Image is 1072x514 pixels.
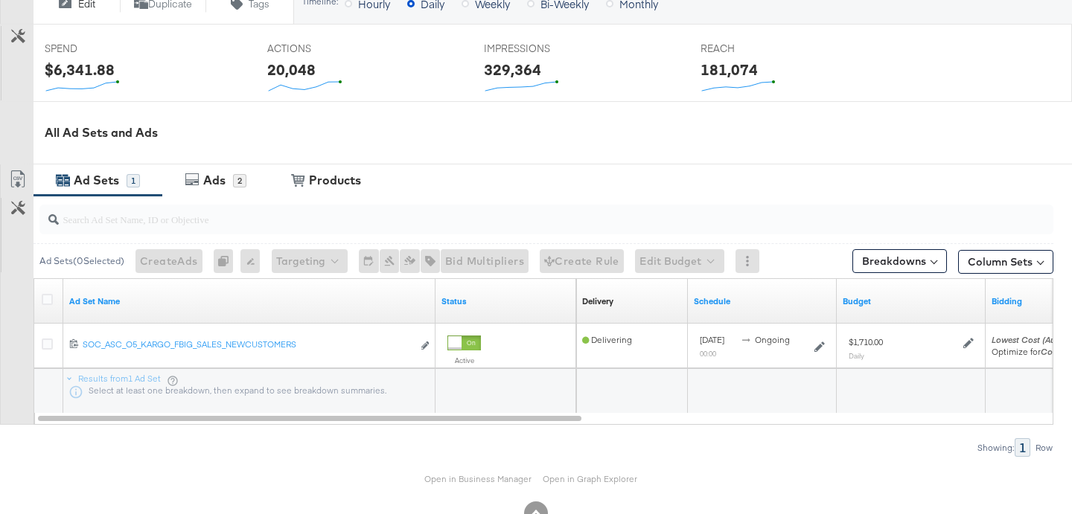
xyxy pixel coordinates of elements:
[701,42,812,56] span: REACH
[203,172,226,189] div: Ads
[267,59,316,80] div: 20,048
[83,338,412,350] div: SOC_ASC_O5_KARGO_FBIG_SALES_NEWCUSTOMERS
[1015,438,1030,457] div: 1
[74,172,119,189] div: Ad Sets
[582,295,613,307] div: Delivery
[39,254,124,268] div: Ad Sets ( 0 Selected)
[582,295,613,307] a: Reflects the ability of your Ad Set to achieve delivery based on ad states, schedule and budget.
[233,174,246,187] div: 2
[543,473,637,484] a: Open in Graph Explorer
[958,250,1053,274] button: Column Sets
[843,295,980,307] a: Shows the current budget of Ad Set.
[424,473,532,484] a: Open in Business Manager
[694,295,831,307] a: Shows when your Ad Set is scheduled to deliver.
[83,338,412,354] a: SOC_ASC_O5_KARGO_FBIG_SALES_NEWCUSTOMERS
[45,124,1072,141] div: All Ad Sets and Ads
[484,59,541,80] div: 329,364
[1035,443,1053,453] div: Row
[700,349,716,358] sub: 00:00
[214,249,240,273] div: 0
[849,336,883,348] div: $1,710.00
[701,59,758,80] div: 181,074
[755,334,790,345] span: ongoing
[977,443,1015,453] div: Showing:
[45,59,115,80] div: $6,341.88
[700,334,724,345] span: [DATE]
[849,351,864,360] sub: Daily
[127,174,140,187] div: 1
[267,42,379,56] span: ACTIONS
[59,199,963,228] input: Search Ad Set Name, ID or Objective
[69,295,430,307] a: Your Ad Set name.
[582,334,632,345] span: Delivering
[484,42,596,56] span: IMPRESSIONS
[45,42,156,56] span: SPEND
[309,172,361,189] div: Products
[441,295,570,307] a: Shows the current state of your Ad Set.
[852,249,947,273] button: Breakdowns
[447,356,481,365] label: Active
